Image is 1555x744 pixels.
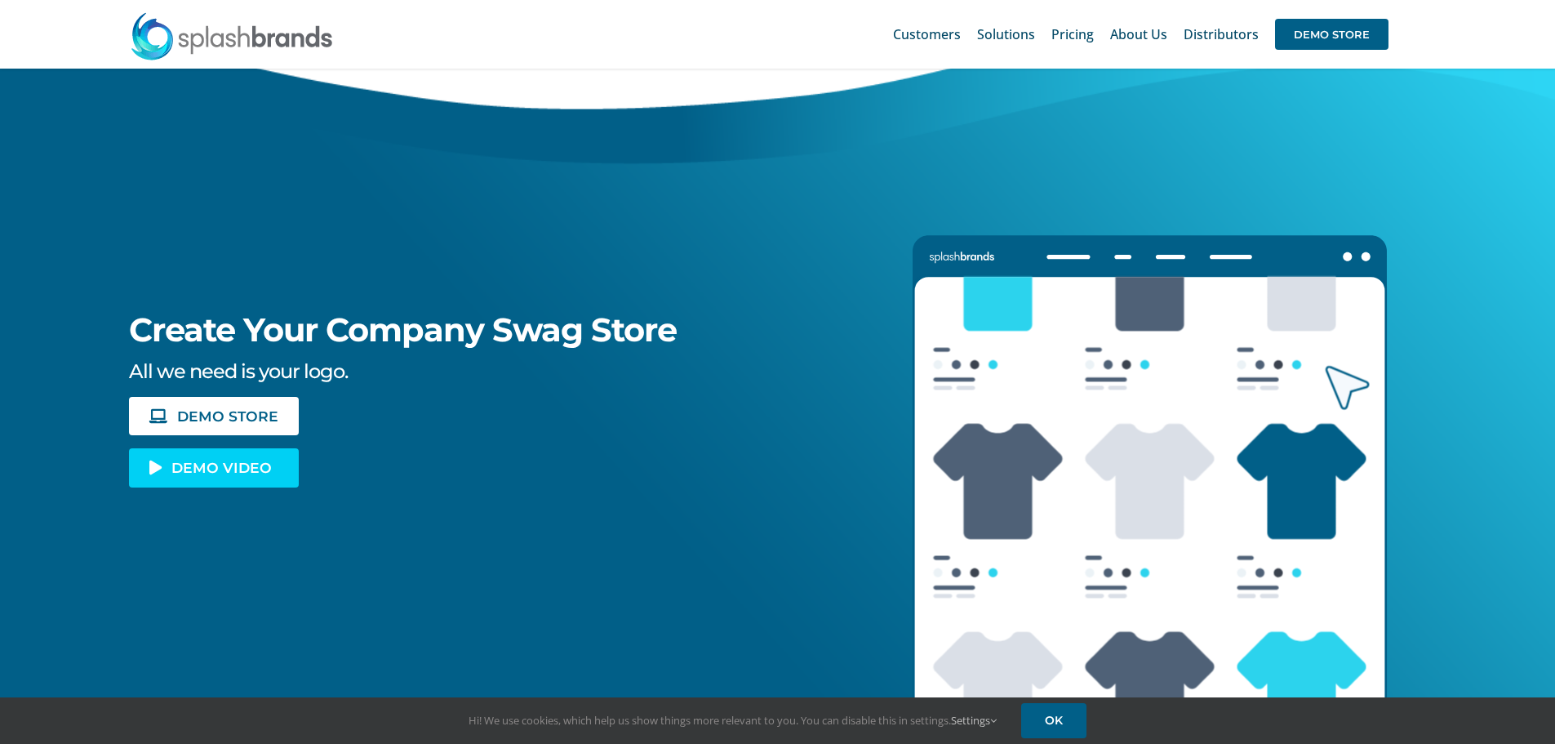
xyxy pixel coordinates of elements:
a: Distributors [1184,8,1259,60]
a: Customers [893,8,961,60]
span: All we need is your logo. [129,359,348,383]
a: DEMO STORE [129,397,299,435]
span: About Us [1110,28,1167,41]
nav: Main Menu Sticky [893,8,1388,60]
span: Solutions [977,28,1035,41]
a: Settings [951,713,997,728]
span: Hi! We use cookies, which help us show things more relevant to you. You can disable this in setti... [469,713,997,728]
a: DEMO STORE [1275,8,1388,60]
span: DEMO STORE [1275,19,1388,50]
span: DEMO STORE [177,409,278,423]
span: DEMO VIDEO [171,461,272,474]
a: OK [1021,703,1086,738]
span: Pricing [1051,28,1094,41]
span: Customers [893,28,961,41]
img: SplashBrands.com Logo [130,11,334,60]
span: Distributors [1184,28,1259,41]
span: Create Your Company Swag Store [129,310,677,350]
a: Pricing [1051,8,1094,60]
